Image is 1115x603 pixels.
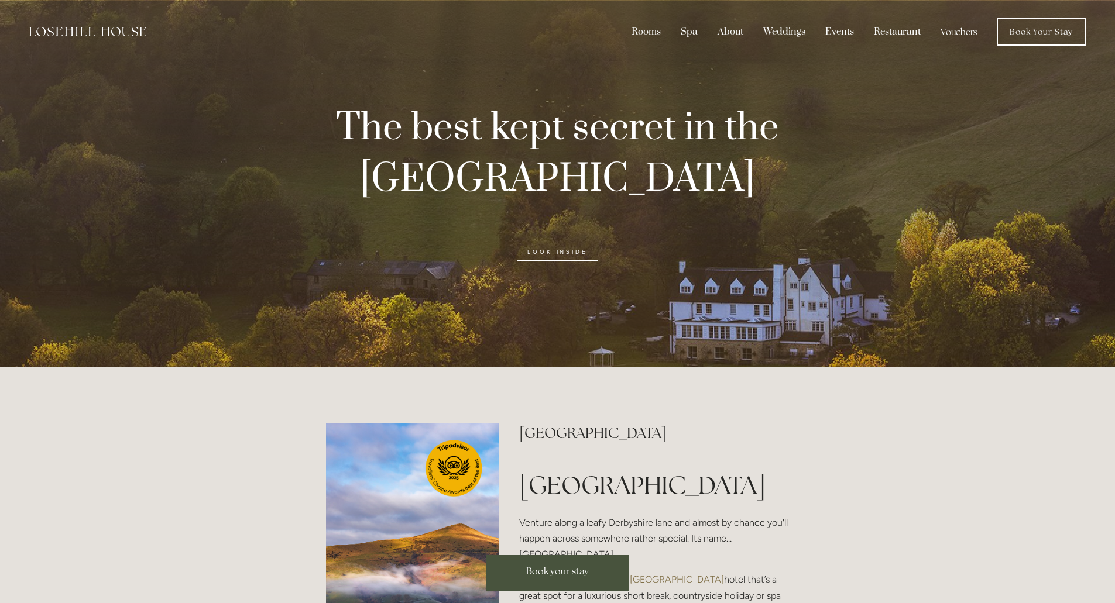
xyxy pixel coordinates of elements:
div: Events [816,20,863,43]
div: Restaurant [865,20,929,43]
div: About [709,20,752,43]
h1: [GEOGRAPHIC_DATA] [519,468,789,502]
img: Losehill House [29,27,146,36]
p: Venture along a leafy Derbyshire lane and almost by chance you'll happen across somewhere rather ... [519,515,789,563]
div: Weddings [754,20,814,43]
h2: [GEOGRAPHIC_DATA] [519,423,789,443]
div: Rooms [623,20,670,43]
a: Book Your Stay [997,18,1086,46]
span: Book your stay [526,565,589,577]
a: Vouchers [932,20,986,43]
a: Book your stay [486,555,629,591]
strong: The best kept secret in the [GEOGRAPHIC_DATA] [336,104,787,204]
a: look inside [517,243,598,261]
div: Spa [672,20,706,43]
